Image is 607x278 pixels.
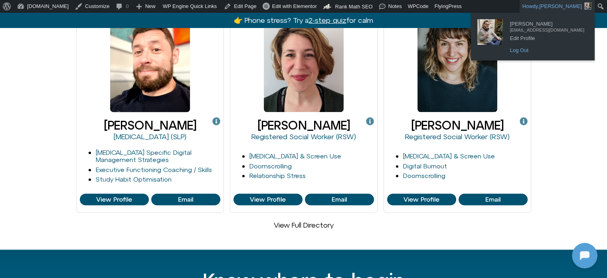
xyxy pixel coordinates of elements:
a: Digital Burnout [403,162,447,170]
a: View Full Directory [274,221,334,229]
a: View Profile of Jessie Kussin [233,194,303,206]
span: [EMAIL_ADDRESS][DOMAIN_NAME] [510,25,584,32]
span: [PERSON_NAME] [539,3,582,9]
a: View Profile of Cleo Haber [459,194,528,206]
span: Rank Math SEO [335,4,373,10]
button: Expand Header Button [2,2,158,19]
a: [MEDICAL_DATA] & Screen Use [403,152,495,160]
a: View Profile of Jessie Kussin [305,194,374,206]
a: 👉 Phone stress? Try a2-step quizfor calm [234,16,373,24]
span: View Profile [250,196,286,203]
a: [MEDICAL_DATA] (SLP) [114,132,186,141]
u: 2-step quiz [308,16,346,24]
a: View Profile of Cleo Haber [387,194,456,206]
iframe: Botpress [572,243,597,268]
svg: Close Chatbot Button [139,4,153,17]
a: Doomscrolling [403,172,445,179]
span: Email [332,196,347,203]
h2: [DOMAIN_NAME] [24,5,123,16]
ul: Howdy, Robert Henry [471,13,595,60]
a: Executive Functioning Coaching / Skills [96,166,212,173]
span: [PERSON_NAME] [510,18,584,25]
a: View Profile of Craig Selinger [80,194,149,206]
span: Edit with Elementor [272,3,317,9]
span: Email [178,196,193,203]
svg: Restart Conversation Button [126,4,139,17]
a: Log Out [506,45,588,56]
a: Relationship Stress [249,172,306,179]
img: N5FCcHC.png [7,4,20,17]
span: View Profile [96,196,132,203]
a: Registered Social Worker (RSW) [405,132,510,141]
a: Study Habit Optimisation [96,176,172,183]
a: Registered Social Worker (RSW) [251,132,356,141]
span: Edit Profile [510,32,584,39]
img: N5FCcHC.png [64,118,96,150]
span: View Profile [403,196,439,203]
a: [MEDICAL_DATA] Specific Digital Management Strategies [96,149,192,164]
a: View Profile of Craig Selinger [151,194,220,206]
a: Doomscrolling [249,162,292,170]
h1: [DOMAIN_NAME] [49,159,110,170]
span: Email [485,196,500,203]
textarea: Message Input [14,208,124,216]
svg: Voice Input Button [136,205,149,218]
a: [MEDICAL_DATA] & Screen Use [249,152,341,160]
